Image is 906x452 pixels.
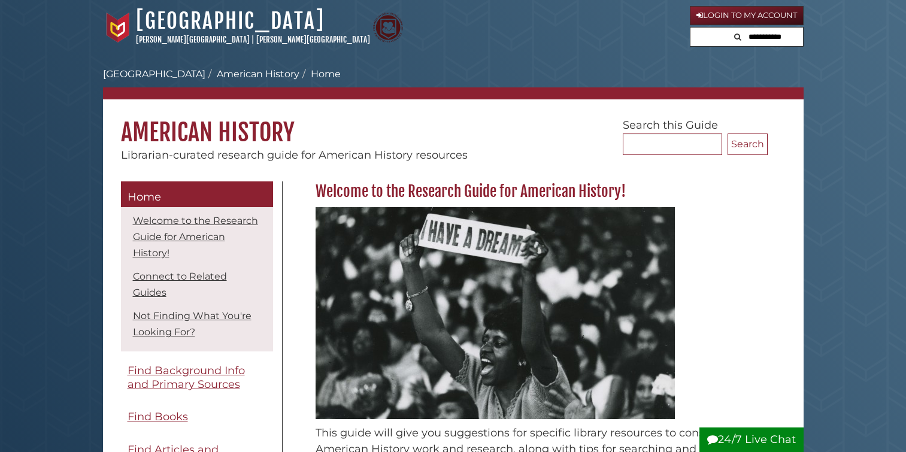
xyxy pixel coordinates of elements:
[136,35,250,44] a: [PERSON_NAME][GEOGRAPHIC_DATA]
[373,13,403,43] img: Calvin Theological Seminary
[731,28,745,44] button: Search
[103,99,804,147] h1: American History
[128,410,188,423] span: Find Books
[690,6,804,25] a: Login to My Account
[734,33,741,41] i: Search
[728,134,768,155] button: Search
[133,310,252,338] a: Not Finding What You're Looking For?
[310,182,768,201] h2: Welcome to the Research Guide for American History!
[252,35,254,44] span: |
[299,67,341,81] li: Home
[128,364,245,391] span: Find Background Info and Primary Sources
[121,404,273,430] a: Find Books
[256,35,370,44] a: [PERSON_NAME][GEOGRAPHIC_DATA]
[121,181,273,208] a: Home
[133,215,258,259] a: Welcome to the Research Guide for American History!
[136,8,325,34] a: [GEOGRAPHIC_DATA]
[121,357,273,398] a: Find Background Info and Primary Sources
[121,148,468,162] span: Librarian-curated research guide for American History resources
[103,68,205,80] a: [GEOGRAPHIC_DATA]
[217,68,299,80] a: American History
[103,13,133,43] img: Calvin University
[128,190,161,204] span: Home
[103,67,804,99] nav: breadcrumb
[133,271,227,298] a: Connect to Related Guides
[699,427,804,452] button: 24/7 Live Chat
